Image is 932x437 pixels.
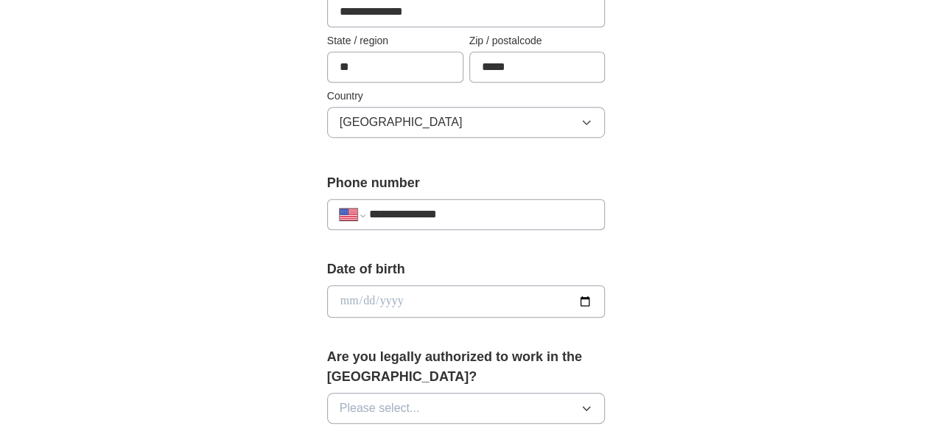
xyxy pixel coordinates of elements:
label: Are you legally authorized to work in the [GEOGRAPHIC_DATA]? [327,347,606,387]
button: Please select... [327,393,606,424]
label: State / region [327,33,463,49]
span: Please select... [340,399,420,417]
button: [GEOGRAPHIC_DATA] [327,107,606,138]
label: Phone number [327,173,606,193]
label: Date of birth [327,259,606,279]
span: [GEOGRAPHIC_DATA] [340,113,463,131]
label: Zip / postalcode [469,33,606,49]
label: Country [327,88,606,104]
